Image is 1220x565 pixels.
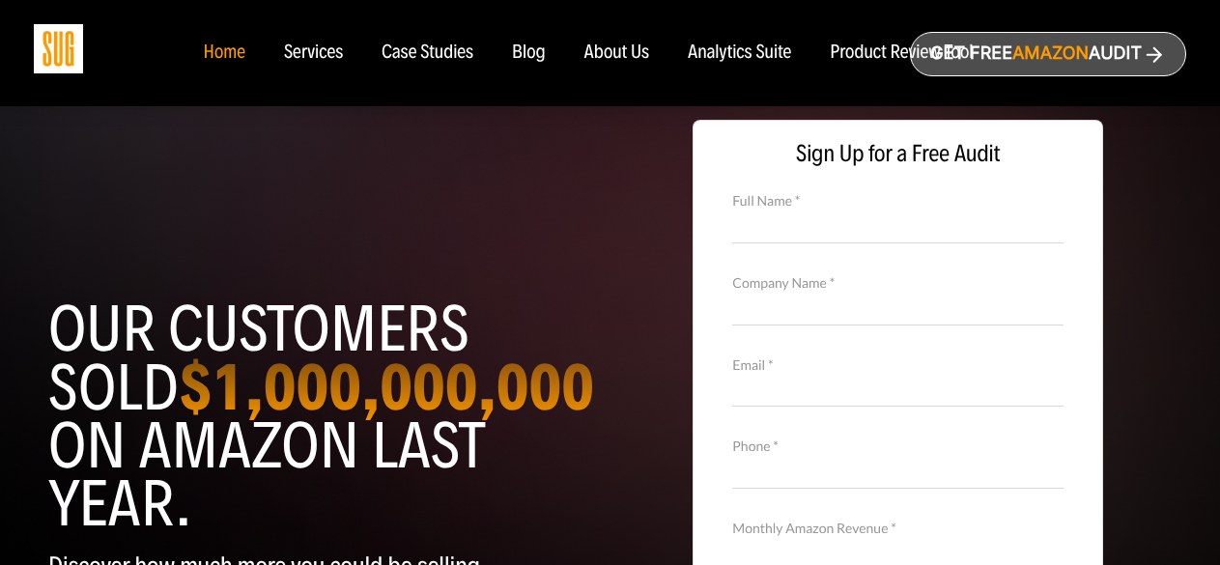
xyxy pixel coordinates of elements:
[179,348,594,427] strong: $1,000,000,000
[688,42,791,64] a: Analytics Suite
[732,190,1064,212] label: Full Name *
[732,518,1064,539] label: Monthly Amazon Revenue *
[732,291,1064,325] input: Company Name *
[732,354,1064,376] label: Email *
[910,32,1186,76] a: Get freeAmazonAudit
[732,209,1064,242] input: Full Name *
[284,42,343,64] a: Services
[713,140,1083,168] span: Sign Up for a Free Audit
[34,24,83,73] img: Sug
[584,42,650,64] a: About Us
[512,42,546,64] a: Blog
[48,300,596,533] h1: Our customers sold on Amazon last year.
[732,436,1064,457] label: Phone *
[203,42,244,64] a: Home
[830,42,973,64] a: Product Review Tool
[732,373,1064,407] input: Email *
[732,455,1064,489] input: Contact Number *
[382,42,473,64] a: Case Studies
[1012,43,1089,64] span: Amazon
[732,272,1064,294] label: Company Name *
